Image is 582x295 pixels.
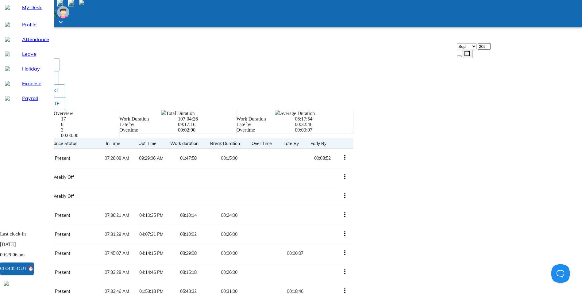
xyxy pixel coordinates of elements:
[168,149,208,168] td: 01:47:58
[100,206,134,225] td: 07:36:21 AM
[138,140,164,147] span: Out Time
[310,140,334,147] span: Early By
[210,140,248,147] span: Break Duration
[208,225,250,244] td: 00:26:00
[210,140,240,147] span: Break Duration
[283,140,299,147] span: Late By
[25,263,100,282] td: Present
[237,127,295,133] div: Overtime
[170,140,198,147] span: Work duration
[54,111,73,116] span: Overview
[134,244,168,263] td: 04:14:15 PM
[237,122,295,127] div: Late by
[295,116,353,122] div: 06:17:54
[275,110,280,115] img: clock-time-16px.ef8c237e.svg
[40,140,85,147] span: Attendance Status
[168,263,208,282] td: 08:15:18
[161,110,166,115] img: clock-time-16px.ef8c237e.svg
[106,140,120,147] span: In Time
[61,133,120,138] div: 00:00:00
[178,122,237,127] div: 09:17:16
[119,116,178,122] div: Work Duration
[237,116,295,122] div: Work Duration
[208,149,250,168] td: 00:15:00
[61,127,120,133] div: 3
[25,149,100,168] td: Present
[310,140,326,147] span: Early By
[551,264,570,283] iframe: Toggle Customer Support
[25,187,100,206] td: Weekly Off
[119,122,178,127] div: Late by
[208,244,250,263] td: 00:00:00
[252,140,280,147] span: Over Time
[25,225,100,244] td: Present
[134,206,168,225] td: 04:10:35 PM
[134,149,168,168] td: 09:29:06 AM
[25,244,100,263] td: Present
[119,127,178,133] div: Overtime
[100,263,134,282] td: 07:33:28 AM
[61,116,120,122] div: 17
[57,6,69,18] img: Employee
[134,263,168,282] td: 04:14:46 PM
[25,206,100,225] td: Present
[478,43,491,50] input: ----
[170,140,206,147] span: Work duration
[100,225,134,244] td: 07:31:29 AM
[178,127,237,133] div: 00:02:00
[208,206,250,225] td: 00:24:00
[106,140,128,147] span: In Time
[166,111,195,116] span: Total Duration
[295,127,353,133] div: 00:00:07
[25,168,100,187] td: Weekly Off
[168,206,208,225] td: 08:10:14
[40,140,77,147] span: Attendance Status
[168,225,208,244] td: 08:10:02
[282,244,309,263] td: 00:00:07
[134,225,168,244] td: 04:07:31 PM
[295,122,353,127] div: 00:32:46
[309,149,336,168] td: 00:03:52
[178,116,237,122] div: 107:04:26
[283,140,307,147] span: Late By
[208,263,250,282] td: 00:26:00
[280,111,315,116] span: Average Duration
[168,244,208,263] td: 08:29:08
[138,140,156,147] span: Out Time
[100,244,134,263] td: 07:45:07 AM
[61,122,120,127] div: 0
[100,149,134,168] td: 07:26:08 AM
